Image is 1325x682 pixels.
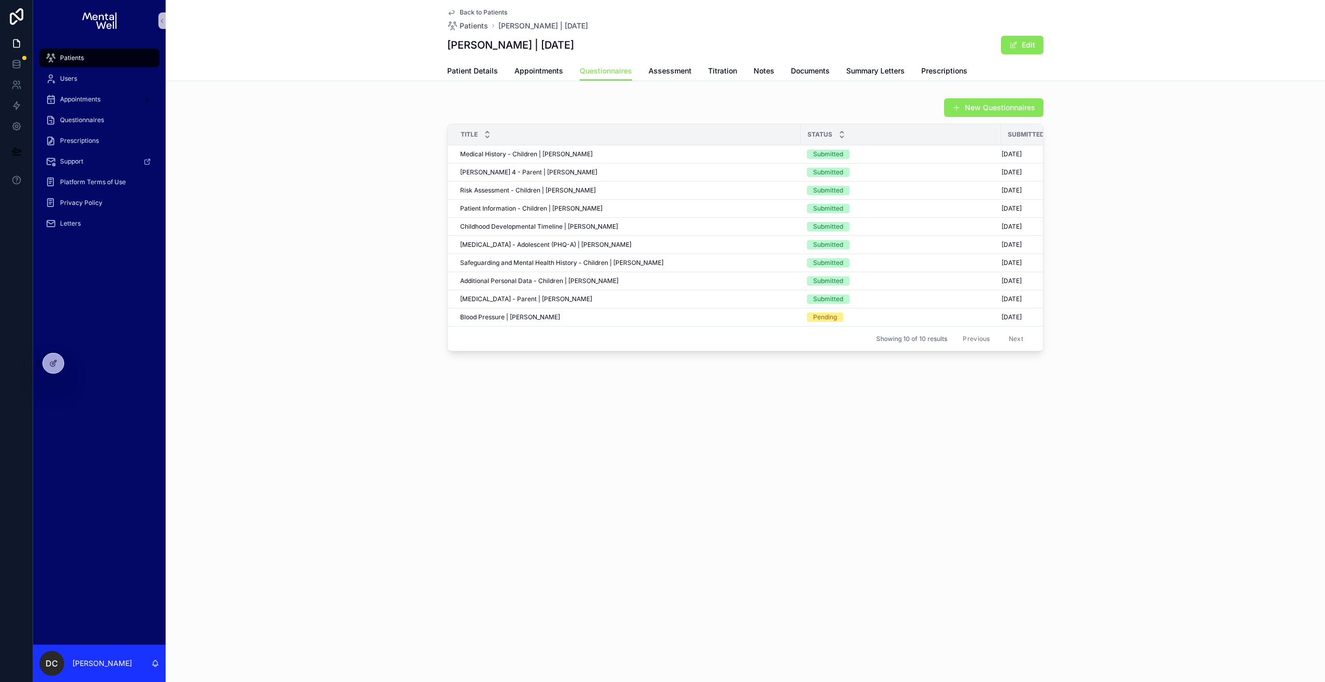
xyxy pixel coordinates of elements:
[460,168,794,176] a: [PERSON_NAME] 4 - Parent | [PERSON_NAME]
[1002,168,1066,176] a: [DATE]
[33,41,166,645] div: scrollable content
[708,62,737,82] a: Titration
[460,204,602,213] span: Patient Information - Children | [PERSON_NAME]
[460,313,560,321] span: Blood Pressure | [PERSON_NAME]
[944,98,1043,117] button: New Questionnaires
[39,194,159,212] a: Privacy Policy
[1002,150,1022,158] span: [DATE]
[580,62,632,81] a: Questionnaires
[846,62,905,82] a: Summary Letters
[460,21,488,31] span: Patients
[460,259,664,267] span: Safeguarding and Mental Health History - Children | [PERSON_NAME]
[39,69,159,88] a: Users
[460,241,794,249] a: [MEDICAL_DATA] - Adolescent (PHQ-A) | [PERSON_NAME]
[460,8,507,17] span: Back to Patients
[1002,150,1066,158] a: [DATE]
[807,130,832,139] span: Status
[60,137,99,145] span: Prescriptions
[580,66,632,76] span: Questionnaires
[813,150,843,159] div: Submitted
[1002,223,1022,231] span: [DATE]
[807,240,995,249] a: Submitted
[807,204,995,213] a: Submitted
[60,178,126,186] span: Platform Terms of Use
[82,12,116,29] img: App logo
[1002,295,1066,303] a: [DATE]
[807,186,995,195] a: Submitted
[460,295,794,303] a: [MEDICAL_DATA] - Parent | [PERSON_NAME]
[60,116,104,124] span: Questionnaires
[1001,36,1043,54] button: Edit
[460,186,596,195] span: Risk Assessment - Children | [PERSON_NAME]
[807,294,995,304] a: Submitted
[447,62,498,82] a: Patient Details
[60,54,84,62] span: Patients
[46,657,58,670] span: DC
[1008,130,1059,139] span: Submitted Date
[514,66,563,76] span: Appointments
[460,223,794,231] a: Childhood Developmental Timeline | [PERSON_NAME]
[514,62,563,82] a: Appointments
[921,62,967,82] a: Prescriptions
[1002,241,1022,249] span: [DATE]
[1002,186,1066,195] a: [DATE]
[60,219,81,228] span: Letters
[813,222,843,231] div: Submitted
[460,150,794,158] a: Medical History - Children | [PERSON_NAME]
[1002,186,1022,195] span: [DATE]
[460,277,619,285] span: Additional Personal Data - Children | [PERSON_NAME]
[807,313,995,322] a: Pending
[1002,313,1066,321] a: [DATE]
[921,66,967,76] span: Prescriptions
[1002,277,1066,285] a: [DATE]
[460,150,593,158] span: Medical History - Children | [PERSON_NAME]
[807,258,995,268] a: Submitted
[60,75,77,83] span: Users
[460,241,631,249] span: [MEDICAL_DATA] - Adolescent (PHQ-A) | [PERSON_NAME]
[813,204,843,213] div: Submitted
[813,276,843,286] div: Submitted
[708,66,737,76] span: Titration
[460,204,794,213] a: Patient Information - Children | [PERSON_NAME]
[649,66,691,76] span: Assessment
[807,276,995,286] a: Submitted
[1002,223,1066,231] a: [DATE]
[72,658,132,669] p: [PERSON_NAME]
[447,21,488,31] a: Patients
[39,214,159,233] a: Letters
[649,62,691,82] a: Assessment
[60,157,83,166] span: Support
[807,222,995,231] a: Submitted
[447,66,498,76] span: Patient Details
[447,8,507,17] a: Back to Patients
[1002,241,1066,249] a: [DATE]
[39,49,159,67] a: Patients
[813,168,843,177] div: Submitted
[813,258,843,268] div: Submitted
[1002,295,1022,303] span: [DATE]
[460,277,794,285] a: Additional Personal Data - Children | [PERSON_NAME]
[460,259,794,267] a: Safeguarding and Mental Health History - Children | [PERSON_NAME]
[60,199,102,207] span: Privacy Policy
[1002,277,1022,285] span: [DATE]
[813,313,837,322] div: Pending
[1002,259,1066,267] a: [DATE]
[39,111,159,129] a: Questionnaires
[60,95,100,103] span: Appointments
[498,21,588,31] a: [PERSON_NAME] | [DATE]
[460,223,618,231] span: Childhood Developmental Timeline | [PERSON_NAME]
[447,38,574,52] h1: [PERSON_NAME] | [DATE]
[39,90,159,109] a: Appointments
[813,186,843,195] div: Submitted
[1002,313,1022,321] span: [DATE]
[1002,259,1022,267] span: [DATE]
[461,130,478,139] span: Title
[876,335,947,343] span: Showing 10 of 10 results
[791,62,830,82] a: Documents
[460,168,597,176] span: [PERSON_NAME] 4 - Parent | [PERSON_NAME]
[807,150,995,159] a: Submitted
[460,313,794,321] a: Blood Pressure | [PERSON_NAME]
[39,152,159,171] a: Support
[1002,168,1022,176] span: [DATE]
